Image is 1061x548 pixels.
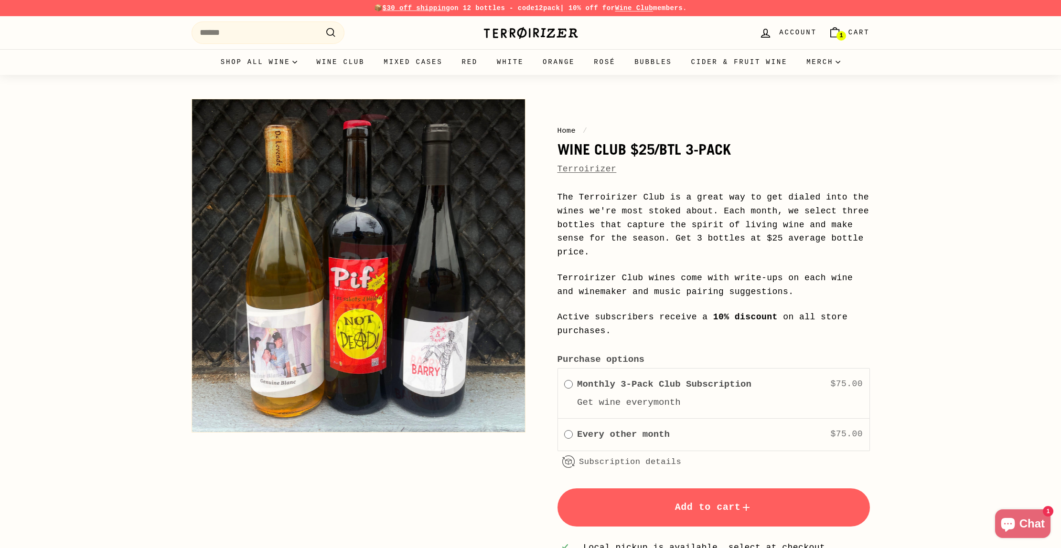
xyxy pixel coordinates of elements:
a: Terroirizer [557,164,617,174]
strong: 10% discount [713,312,778,322]
inbox-online-store-chat: Shopify online store chat [992,509,1053,540]
span: $75.00 [830,429,863,439]
label: Monthly 3-Pack Club Subscription [577,377,751,391]
span: $30 off shipping [383,4,450,12]
a: White [487,49,533,75]
summary: Merch [797,49,850,75]
p: The Terroirizer Club is a great way to get dialed into the wines we're most stoked about. Each mo... [557,190,870,259]
a: Rosé [584,49,625,75]
a: Orange [533,49,584,75]
span: Account [779,27,816,38]
a: Mixed Cases [374,49,452,75]
a: Cart [823,19,876,47]
summary: Shop all wine [211,49,307,75]
a: Subscription details [579,457,681,466]
nav: breadcrumbs [557,125,870,137]
a: Home [557,126,576,135]
span: $75.00 [830,379,863,389]
label: Every other month [577,427,670,442]
a: Cider & Fruit Wine [682,49,797,75]
span: Terroirizer Club wines come with write-ups on each wine and winemaker and music pairing suggestions. [557,273,853,296]
a: Bubbles [625,49,681,75]
div: Monthly 3-Pack Club Subscription [564,377,573,391]
h1: Wine Club $25/btl 3-Pack [557,141,870,158]
a: Wine Club [615,4,653,12]
p: 📦 on 12 bottles - code | 10% off for members. [192,3,870,13]
div: Every other month [564,427,573,441]
span: Cart [848,27,870,38]
span: Add to cart [675,502,752,513]
strong: 12pack [535,4,560,12]
button: Add to cart [557,488,870,527]
p: Active subscribers receive a on all store purchases. [557,310,870,338]
label: month [654,397,681,408]
span: 1 [839,32,843,39]
span: / [580,126,590,135]
div: Primary [172,49,889,75]
label: Purchase options [557,352,870,367]
label: Get wine every [577,397,654,408]
a: Red [452,49,487,75]
a: Wine Club [307,49,374,75]
a: Account [753,19,822,47]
